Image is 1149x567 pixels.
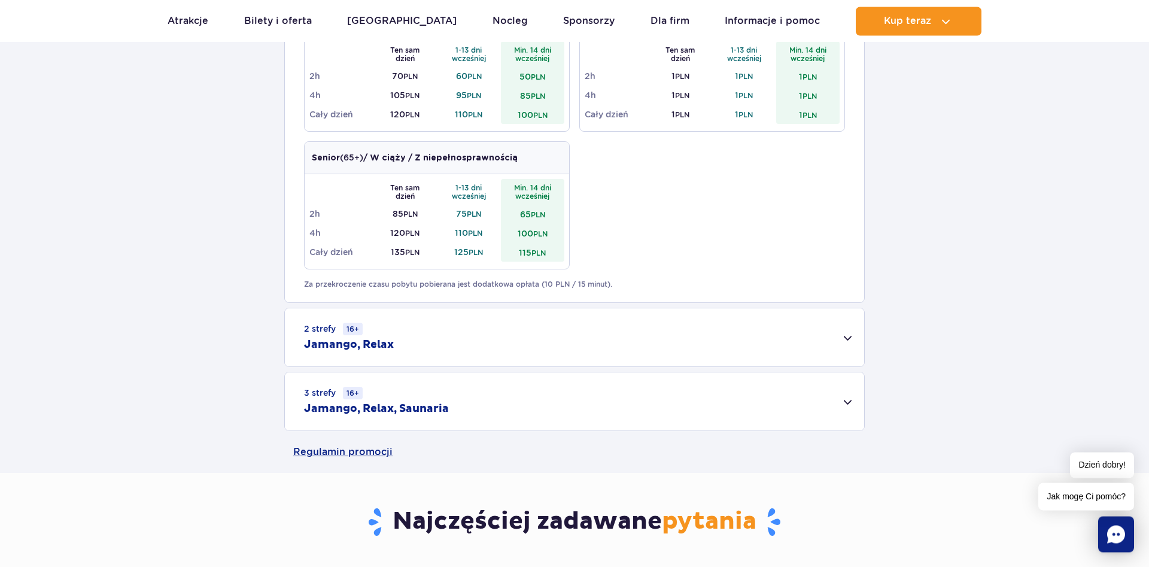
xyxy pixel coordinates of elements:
[437,179,501,204] th: 1-13 dni wcześniej
[531,72,545,81] small: PLN
[675,72,689,81] small: PLN
[1098,516,1134,552] div: Chat
[304,323,363,335] small: 2 strefy
[304,338,394,352] h2: Jamango, Relax
[563,7,615,35] a: Sponsorzy
[304,279,845,290] p: Za przekroczenie czasu pobytu pobierana jest dodatkowa opłata (10 PLN / 15 minut).
[363,154,518,162] strong: / W ciąży / Z niepełnosprawnością
[469,248,483,257] small: PLN
[437,86,501,105] td: 95
[437,105,501,124] td: 110
[585,105,649,124] td: Cały dzień
[405,91,420,100] small: PLN
[501,105,565,124] td: 100
[437,204,501,223] td: 75
[467,210,481,219] small: PLN
[373,204,437,223] td: 85
[309,105,373,124] td: Cały dzień
[468,110,482,119] small: PLN
[373,66,437,86] td: 70
[373,86,437,105] td: 105
[884,16,931,26] span: Kup teraz
[856,7,981,35] button: Kup teraz
[437,242,501,262] td: 125
[347,7,457,35] a: [GEOGRAPHIC_DATA]
[501,41,565,66] th: Min. 14 dni wcześniej
[712,105,776,124] td: 1
[651,7,689,35] a: Dla firm
[437,66,501,86] td: 60
[437,41,501,66] th: 1-13 dni wcześniej
[675,91,689,100] small: PLN
[533,111,548,120] small: PLN
[244,7,312,35] a: Bilety i oferta
[373,41,437,66] th: Ten sam dzień
[501,179,565,204] th: Min. 14 dni wcześniej
[405,229,420,238] small: PLN
[403,72,418,81] small: PLN
[803,72,817,81] small: PLN
[312,151,518,164] p: (65+)
[776,66,840,86] td: 1
[437,223,501,242] td: 110
[776,105,840,124] td: 1
[343,323,363,335] small: 16+
[712,41,776,66] th: 1-13 dni wcześniej
[712,66,776,86] td: 1
[1038,483,1134,510] span: Jak mogę Ci pomóc?
[1070,452,1134,478] span: Dzień dobry!
[662,507,756,536] span: pytania
[501,86,565,105] td: 85
[309,223,373,242] td: 4h
[373,179,437,204] th: Ten sam dzień
[738,91,753,100] small: PLN
[405,110,420,119] small: PLN
[675,110,689,119] small: PLN
[585,86,649,105] td: 4h
[649,66,713,86] td: 1
[493,7,528,35] a: Nocleg
[725,7,820,35] a: Informacje i pomoc
[533,229,548,238] small: PLN
[168,7,208,35] a: Atrakcje
[304,402,449,416] h2: Jamango, Relax, Saunaria
[343,387,363,399] small: 16+
[531,92,545,101] small: PLN
[712,86,776,105] td: 1
[373,223,437,242] td: 120
[501,204,565,223] td: 65
[649,105,713,124] td: 1
[468,229,482,238] small: PLN
[467,91,481,100] small: PLN
[373,242,437,262] td: 135
[776,41,840,66] th: Min. 14 dni wcześniej
[312,154,340,162] strong: Senior
[304,387,363,399] small: 3 strefy
[501,66,565,86] td: 50
[293,431,856,473] a: Regulamin promocji
[803,92,817,101] small: PLN
[309,86,373,105] td: 4h
[803,111,817,120] small: PLN
[776,86,840,105] td: 1
[405,248,420,257] small: PLN
[585,66,649,86] td: 2h
[467,72,482,81] small: PLN
[738,72,753,81] small: PLN
[738,110,753,119] small: PLN
[293,507,856,538] h3: Najczęściej zadawane
[403,210,418,219] small: PLN
[649,41,713,66] th: Ten sam dzień
[501,242,565,262] td: 115
[309,204,373,223] td: 2h
[501,223,565,242] td: 100
[309,66,373,86] td: 2h
[309,242,373,262] td: Cały dzień
[531,210,545,219] small: PLN
[649,86,713,105] td: 1
[373,105,437,124] td: 120
[531,248,546,257] small: PLN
